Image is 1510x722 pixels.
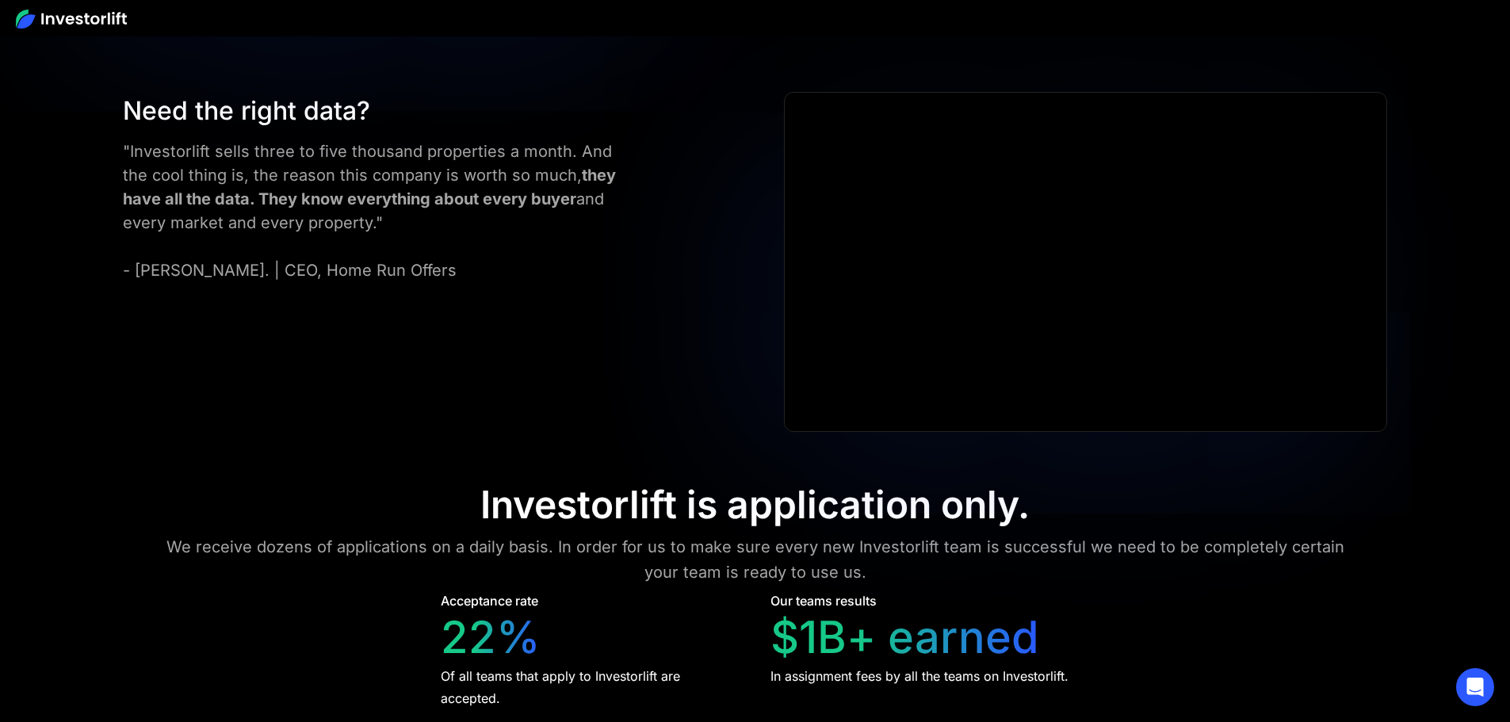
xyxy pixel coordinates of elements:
div: "Investorlift sells three to five thousand properties a month. And the cool thing is, the reason ... [123,139,640,282]
div: In assignment fees by all the teams on Investorlift. [770,665,1068,687]
div: Acceptance rate [441,591,538,610]
strong: they have all the data. They know everything about every buyer [123,166,616,208]
div: Our teams results [770,591,877,610]
div: $1B+ earned [770,611,1039,664]
div: Investorlift is application only. [480,482,1030,528]
iframe: Ryan Pineda | Testimonial [785,93,1386,432]
div: Open Intercom Messenger [1456,668,1494,706]
div: 22% [441,611,541,664]
div: We receive dozens of applications on a daily basis. In order for us to make sure every new Invest... [151,534,1359,585]
div: Of all teams that apply to Investorlift are accepted. [441,665,741,709]
div: Need the right data? [123,92,640,130]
